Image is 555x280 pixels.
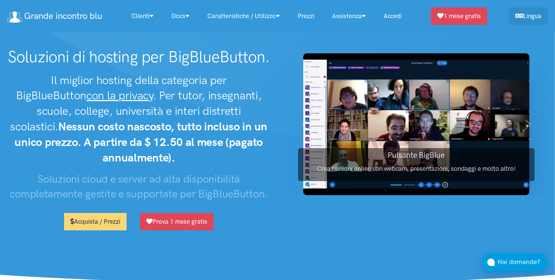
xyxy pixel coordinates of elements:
a: Clienti [123,8,163,24]
img: logo [7,11,22,23]
a: Acquista / Prezzi [64,213,127,230]
a: Accedi [375,8,411,24]
a: Lingua [509,7,548,25]
a: Docs [163,8,198,24]
strong: Nessun costo nascosto, tutto incluso in un unico prezzo. A partire da $ 12.50 al mese (pagato ann... [14,120,267,164]
a: Assistenza [323,8,375,24]
a: Prova 1 mese gratis [140,213,214,230]
h2: Il miglior hosting della categoria per BigBlueButton . Per tutor, insegnanti, scuole, college, un... [7,73,270,166]
h3: Soluzioni cloud e server ad alta disponibilità completamente gestite e supportate per BigBlueButton. [7,171,270,201]
img: Schermata del pulsante BigBlue [303,53,529,195]
button: Hai domande? [481,253,548,271]
a: Grande incontro blu [7,8,102,24]
p: Crea riunioni online con webcam, presentazioni, sondaggi e molto altro! [298,164,535,174]
a: 1 mese gratis [431,7,487,25]
a: Caratteristiche / Utilizzo [198,8,289,24]
div: Hai domande? [498,257,548,267]
a: Prezzi [289,8,323,24]
h3: Pulsante BigBlue [298,150,535,160]
u: con la privacy [86,89,153,102]
h1: Soluzioni di hosting per BigBlueButton. [7,47,270,67]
